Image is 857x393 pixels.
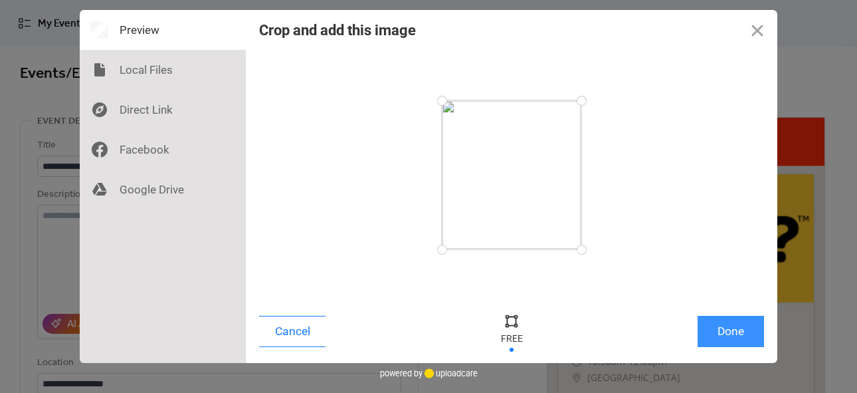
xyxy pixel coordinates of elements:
div: Local Files [80,50,246,90]
button: Cancel [259,316,326,347]
div: Google Drive [80,170,246,209]
div: powered by [380,363,478,383]
button: Close [737,10,777,50]
a: uploadcare [423,368,478,378]
div: Facebook [80,130,246,170]
button: Done [698,316,764,347]
div: Crop and add this image [259,22,416,39]
div: Preview [80,10,246,50]
div: Direct Link [80,90,246,130]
